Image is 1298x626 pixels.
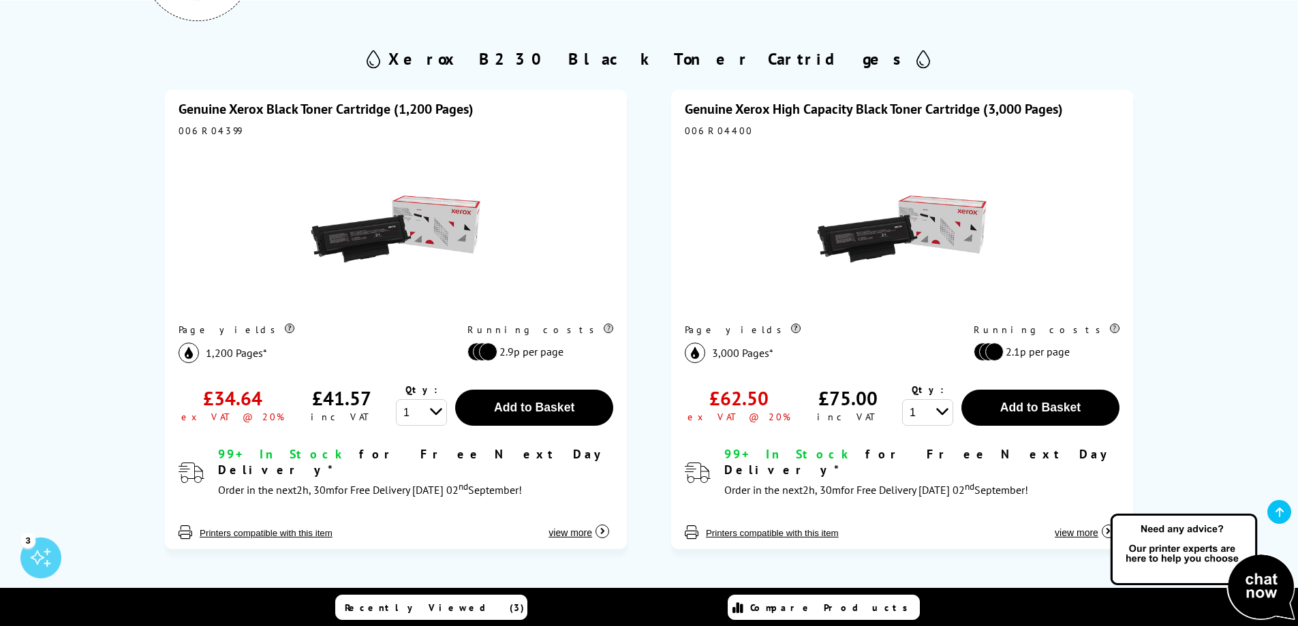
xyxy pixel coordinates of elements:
img: black_icon.svg [685,343,705,363]
h2: Xerox B230 Black Toner Cartridges [388,48,910,69]
div: £34.64 [203,386,262,411]
button: Add to Basket [961,390,1119,426]
div: £75.00 [818,386,878,411]
span: for Free Next Day Delivery* [724,446,1113,478]
div: ex VAT @ 20% [687,411,790,423]
div: Running costs [467,324,613,336]
button: Printers compatible with this item [702,527,843,539]
div: ex VAT @ 20% [181,411,284,423]
div: Running costs [974,324,1119,336]
span: view more [548,527,592,538]
button: Add to Basket [455,390,613,426]
div: 006R04400 [685,125,1119,137]
span: Order in the next for Free Delivery [DATE] 02 September! [218,483,522,497]
button: view more [544,513,613,539]
span: Qty: [912,384,944,396]
li: 2.9p per page [467,343,606,361]
span: Recently Viewed (3) [345,601,525,614]
a: Genuine Xerox High Capacity Black Toner Cartridge (3,000 Pages) [685,100,1063,118]
span: Compare Products [750,601,915,614]
span: 3,000 Pages* [712,346,773,360]
span: for Free Next Day Delivery* [218,446,607,478]
span: view more [1055,527,1098,538]
a: Genuine Xerox Black Toner Cartridge (1,200 Pages) [179,100,474,118]
div: modal_delivery [724,446,1119,500]
div: 3 [20,533,35,548]
span: 99+ In Stock [218,446,347,462]
h2: Xerox B230 Image Drums [471,583,827,604]
div: inc VAT [311,411,373,423]
div: Page yields [685,324,946,336]
span: 1,200 Pages* [206,346,267,360]
a: Recently Viewed (3) [335,595,527,620]
button: view more [1051,513,1119,539]
div: Page yields [179,324,439,336]
sup: nd [965,480,974,492]
a: Compare Products [728,595,920,620]
div: £62.50 [709,386,769,411]
div: modal_delivery [218,446,613,500]
span: Order in the next for Free Delivery [DATE] 02 September! [724,483,1028,497]
button: Printers compatible with this item [196,527,337,539]
img: Xerox High Capacity Black Toner Cartridge (3,000 Pages) [817,144,987,314]
span: 2h, 30m [296,483,335,497]
img: black_icon.svg [179,343,199,363]
span: 2h, 30m [803,483,841,497]
div: 006R04399 [179,125,613,137]
li: 2.1p per page [974,343,1113,361]
span: Qty: [405,384,437,396]
span: 99+ In Stock [724,446,854,462]
img: Open Live Chat window [1107,512,1298,623]
span: Add to Basket [494,401,574,414]
sup: nd [459,480,468,492]
div: £41.57 [312,386,371,411]
img: Xerox Black Toner Cartridge (1,200 Pages) [311,144,481,314]
div: inc VAT [817,411,879,423]
span: Add to Basket [1000,401,1081,414]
